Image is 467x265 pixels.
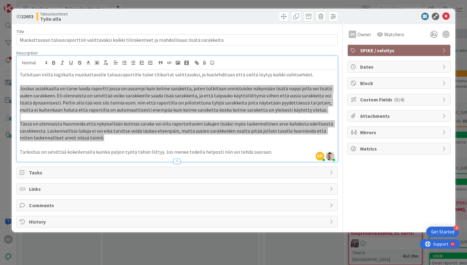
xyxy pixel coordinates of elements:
span: Metrics [360,145,439,152]
span: ( 0/4 ) [394,96,404,103]
div: Open Get Started checklist, remaining modules: 4 [426,227,459,237]
span: Taloustuotteet [40,11,68,16]
span: Support [13,1,28,8]
span: Comments [29,202,326,209]
span: Watchers [384,31,404,38]
span: ER [316,152,324,160]
span: Owner [357,31,371,38]
p: Tässä on olennaista huomioida että nykyisellään kolmas sarake voi olla raportoitavien lukujen lis... [20,120,334,141]
span: ID [16,13,33,20]
div: Get Started [431,229,454,235]
span: Block [360,79,439,87]
span: Tasks [29,169,326,176]
div: 4 [454,225,459,231]
span: Dates [360,63,439,71]
p: Tarkoitus on selvittää kokeilemalla kuinka paljon työtä tähän liittyy. Jos menee todella helposti... [20,148,334,156]
span: SPIKE / selvitys [360,47,439,54]
p: Joskus asiakkaalla on tarve luoda raportti jossa on useampi kuin kolme saraketta, joten tutkitaan... [20,85,334,113]
label: Title [16,29,24,34]
span: Attachments [360,112,439,120]
span: Custom Fields [360,96,439,103]
div: 9+ [31,2,34,7]
b: 22653 [21,13,33,19]
span: Links [29,185,326,193]
span: Description [16,50,38,56]
input: type card name here... [16,34,338,45]
p: Tutkitaan millä logiikalla muokattavalle talousraportille tulee tilikartat valittavaksi, ja huole... [20,71,334,78]
b: Työn alla [40,16,68,21]
div: ER [349,31,356,38]
span: History [29,218,326,225]
span: Mirrors [360,129,439,136]
img: chwsQljfBTcKhy88xB9SmiPz5Ih6cdfk.JPG [326,152,334,160]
